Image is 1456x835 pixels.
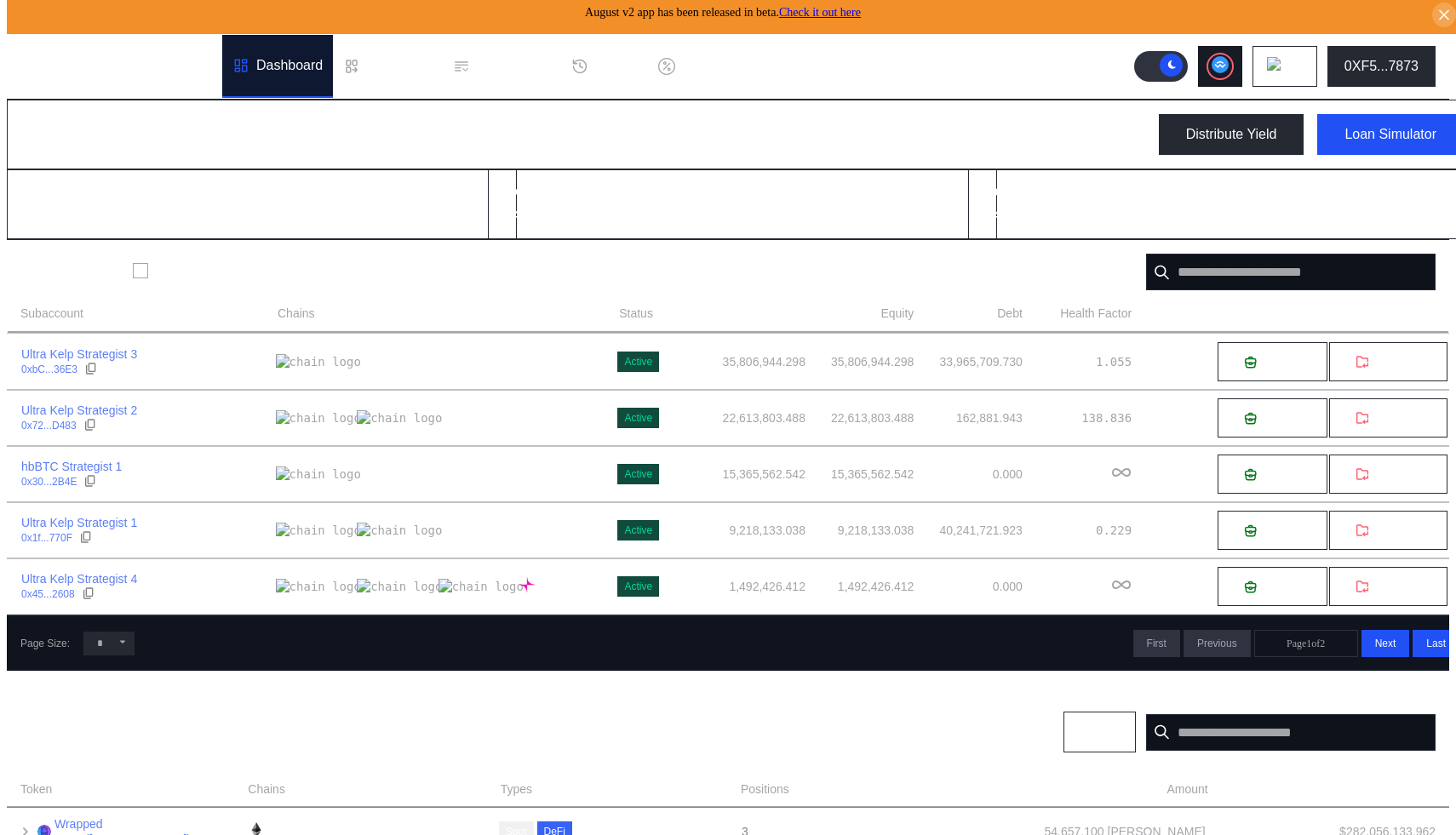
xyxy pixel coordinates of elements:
button: Withdraw [1328,566,1448,607]
button: Deposit [1217,341,1327,382]
span: Page 1 of 2 [1287,638,1325,650]
button: Deposit [1217,397,1327,438]
div: USD [172,204,208,225]
span: First [1147,638,1167,649]
span: Status [619,305,653,323]
div: 0xbC...36E3 [21,363,77,375]
div: 0XF5...7873 [1344,59,1419,74]
div: Active [624,468,652,480]
td: 22,613,803.488 [806,390,914,446]
button: First [1133,630,1180,657]
div: Discount Factors [682,59,784,74]
span: Withdraw [1376,356,1421,369]
img: chain logo [1267,57,1286,76]
div: My Dashboard [21,119,178,151]
td: 22,613,803.488 [674,390,806,446]
span: Token [20,781,52,798]
td: 162,881.943 [914,390,1023,446]
span: Deposit [1264,356,1300,369]
td: 138.836 [1023,390,1132,446]
img: chain logo [276,466,361,482]
span: Withdraw [1376,524,1421,537]
img: chain logo [439,579,524,594]
div: Active [624,580,652,592]
div: Active [624,412,652,424]
img: chain logo [519,577,535,592]
span: Deposit [1264,412,1300,425]
span: Debt [997,305,1023,323]
button: Withdraw [1328,397,1448,438]
span: Withdraw [1376,468,1421,481]
div: Ultra Kelp Strategist 1 [21,515,137,530]
td: 0.000 [914,446,1023,502]
img: chain logo [357,523,442,538]
div: Loan Simulator [1344,127,1436,142]
button: 0XF5...7873 [1327,46,1436,87]
img: chain logo [357,410,442,426]
h2: Total Equity [983,184,1059,199]
a: Loan Book [333,35,443,98]
div: Distribute Yield [1186,127,1277,142]
span: Types [501,781,532,798]
img: chain logo [276,523,361,538]
button: Withdraw [1328,510,1448,551]
div: Active [624,524,652,536]
div: 84,508,501.085 [983,204,1126,225]
h2: Total Balance [21,184,109,199]
h2: Total Debt [502,184,568,199]
span: Next [1375,638,1396,649]
button: chain logo [1253,46,1317,87]
td: 40,241,721.923 [914,502,1023,558]
span: August v2 app has been released in beta. [585,6,861,19]
div: Ultra Kelp Strategist 3 [21,346,137,362]
div: Dashboard [256,58,323,73]
td: 15,365,562.542 [674,446,806,502]
button: Withdraw [1328,341,1448,382]
td: 33,965,709.730 [914,334,1023,390]
td: 15,365,562.542 [806,446,914,502]
span: Previous [1197,638,1237,649]
span: Chains [248,781,285,798]
div: 0x45...2608 [21,588,75,600]
a: Dashboard [222,35,333,98]
td: 9,218,133.038 [806,502,914,558]
button: Previous [1184,630,1251,657]
div: Positions [20,723,89,742]
td: 1,492,426.412 [674,558,806,615]
a: Discount Factors [648,35,794,98]
span: Positions [741,781,789,798]
span: Subaccount [20,305,83,323]
div: Ultra Kelp Strategist 4 [21,571,137,586]
span: Deposit [1264,524,1300,537]
div: 0x1f...770F [21,532,72,544]
div: USD [652,204,688,225]
div: Permissions [477,59,551,74]
div: History [595,59,638,74]
td: 0.000 [914,558,1023,615]
td: 35,806,944.298 [806,334,914,390]
button: Withdraw [1328,454,1448,495]
div: Ultra Kelp Strategist 2 [21,403,137,418]
a: Check it out here [779,6,861,19]
img: chain logo [357,579,442,594]
div: USD [1133,204,1169,225]
label: Show Closed Accounts [155,263,281,278]
td: 35,806,944.298 [674,334,806,390]
a: History [561,35,648,98]
span: USD Value [1378,781,1436,798]
div: Loan Book [367,59,433,74]
span: Deposit [1264,468,1300,481]
div: 74,370,313.596 [502,204,646,225]
span: Account Balance [716,305,805,323]
span: Chain [1078,726,1104,738]
span: Health Factor [1060,305,1132,323]
div: 0x72...D483 [21,420,77,432]
button: Next [1361,630,1410,657]
button: Deposit [1217,454,1327,495]
span: Deposit [1264,580,1300,593]
a: Permissions [443,35,561,98]
td: 1,492,426.412 [806,558,914,615]
div: Page Size: [20,638,70,649]
td: 1.055 [1023,334,1132,390]
span: Last [1426,638,1446,649]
